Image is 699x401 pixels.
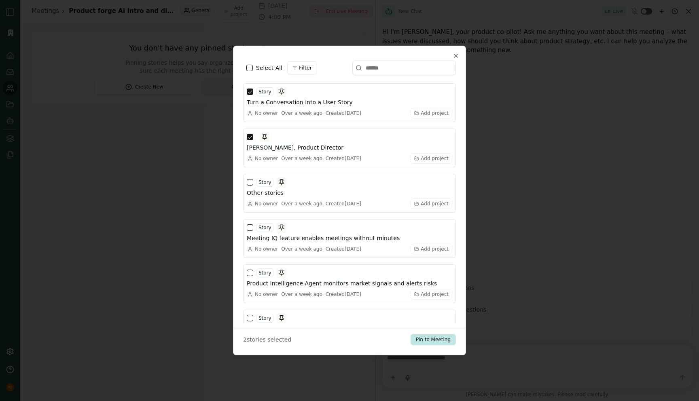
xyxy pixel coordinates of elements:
[287,61,317,74] button: Filter
[281,246,322,252] div: Over a week ago
[256,314,273,323] div: Story
[411,153,452,164] button: Add project
[247,234,400,242] h3: Meeting IQ feature enables meetings without minutes
[256,223,273,232] div: Story
[411,244,452,254] button: Add project
[255,246,278,252] span: No owner
[247,279,452,287] button: Product Intelligence Agent monitors market signals and alerts risks
[255,291,278,298] span: No owner
[421,246,449,252] span: Add project
[247,189,284,197] h3: Other stories
[256,268,273,277] div: Story
[255,110,278,116] span: No owner
[421,155,449,162] span: Add project
[255,200,278,207] span: No owner
[281,110,322,116] div: Over a week ago
[326,155,361,162] div: Created [DATE]
[281,155,322,162] div: Over a week ago
[247,98,353,106] h3: Turn a Conversation into a User Story
[247,234,452,242] button: Meeting IQ feature enables meetings without minutes
[326,110,361,116] div: Created [DATE]
[247,144,343,152] h3: [PERSON_NAME], Product Director
[256,87,273,96] div: Story
[411,108,452,118] button: Add project
[256,178,273,187] div: Story
[247,98,452,106] button: Turn a Conversation into a User Story
[326,291,361,298] div: Created [DATE]
[281,200,322,207] div: Over a week ago
[247,189,452,197] button: Other stories
[281,291,322,298] div: Over a week ago
[421,110,449,116] span: Add project
[326,200,361,207] div: Created [DATE]
[256,64,282,72] label: Select All
[243,336,291,344] span: 2 stories selected
[421,200,449,207] span: Add project
[326,246,361,252] div: Created [DATE]
[421,291,449,298] span: Add project
[411,334,456,345] button: Pin to Meeting
[411,289,452,300] button: Add project
[255,155,278,162] span: No owner
[247,144,452,152] button: [PERSON_NAME], Product Director
[247,279,437,287] h3: Product Intelligence Agent monitors market signals and alerts risks
[411,198,452,209] button: Add project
